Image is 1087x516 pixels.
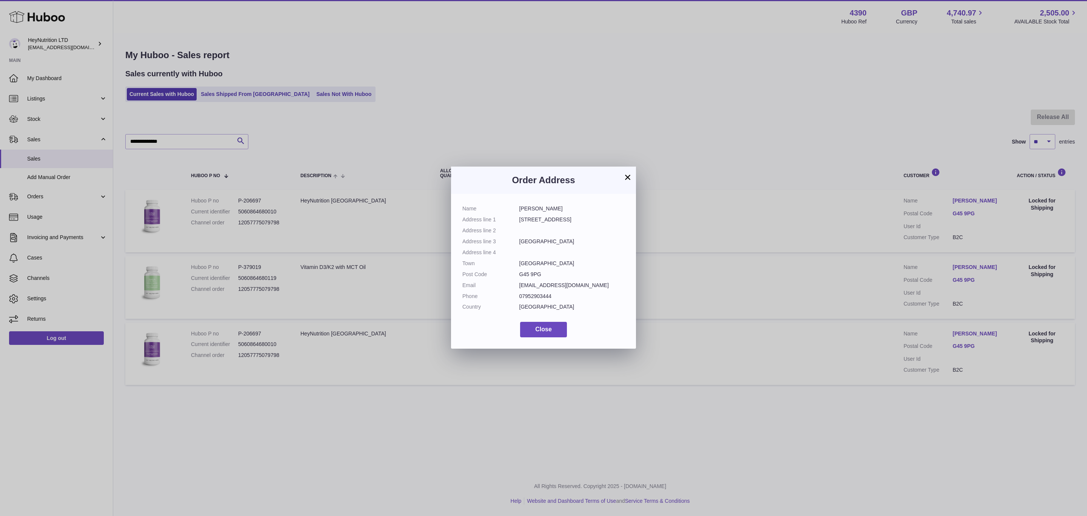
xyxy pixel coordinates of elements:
[623,173,632,182] button: ×
[535,326,552,332] span: Close
[520,322,567,337] button: Close
[462,227,519,234] dt: Address line 2
[519,293,625,300] dd: 07952903444
[462,303,519,311] dt: Country
[519,282,625,289] dd: [EMAIL_ADDRESS][DOMAIN_NAME]
[519,303,625,311] dd: [GEOGRAPHIC_DATA]
[519,260,625,267] dd: [GEOGRAPHIC_DATA]
[462,174,625,186] h3: Order Address
[462,260,519,267] dt: Town
[462,238,519,245] dt: Address line 3
[462,293,519,300] dt: Phone
[519,238,625,245] dd: [GEOGRAPHIC_DATA]
[462,282,519,289] dt: Email
[462,205,519,212] dt: Name
[462,271,519,278] dt: Post Code
[462,249,519,256] dt: Address line 4
[462,216,519,223] dt: Address line 1
[519,205,625,212] dd: [PERSON_NAME]
[519,271,625,278] dd: G45 9PG
[519,216,625,223] dd: [STREET_ADDRESS]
